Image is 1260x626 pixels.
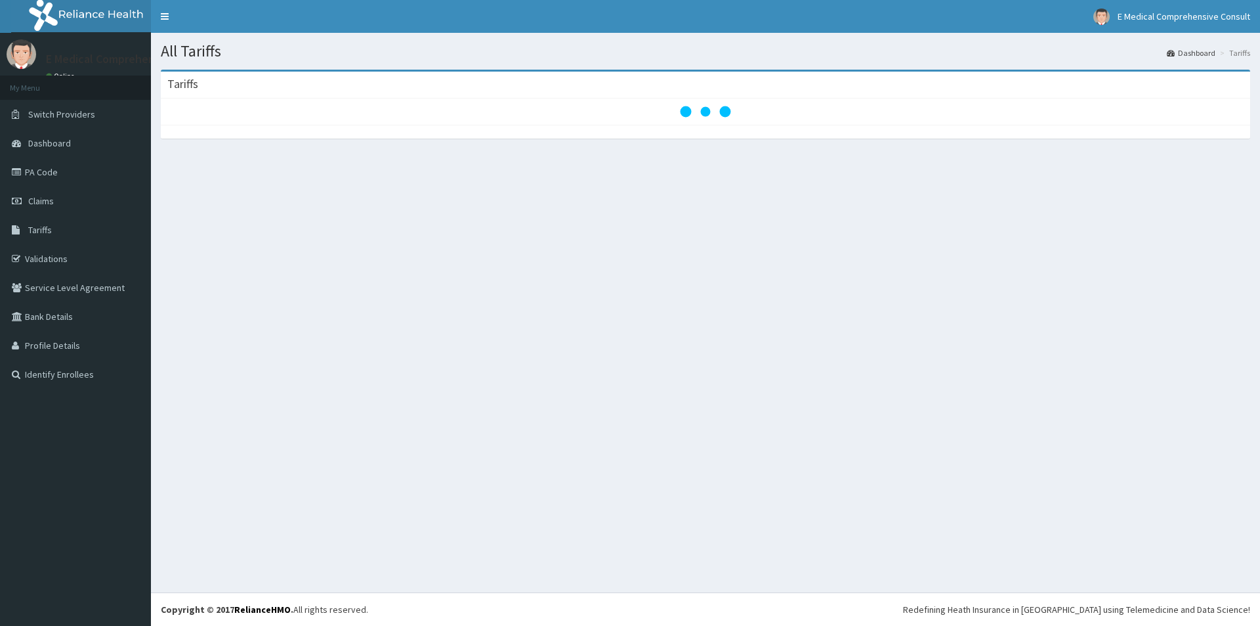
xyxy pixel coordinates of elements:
[1167,47,1215,58] a: Dashboard
[167,78,198,90] h3: Tariffs
[28,224,52,236] span: Tariffs
[28,195,54,207] span: Claims
[46,53,217,65] p: E Medical Comprehensive Consult
[903,603,1250,616] div: Redefining Heath Insurance in [GEOGRAPHIC_DATA] using Telemedicine and Data Science!
[1093,9,1110,25] img: User Image
[161,43,1250,60] h1: All Tariffs
[7,39,36,69] img: User Image
[234,604,291,615] a: RelianceHMO
[28,108,95,120] span: Switch Providers
[1118,11,1250,22] span: E Medical Comprehensive Consult
[161,604,293,615] strong: Copyright © 2017 .
[46,72,77,81] a: Online
[151,592,1260,626] footer: All rights reserved.
[679,85,732,138] svg: audio-loading
[28,137,71,149] span: Dashboard
[1217,47,1250,58] li: Tariffs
